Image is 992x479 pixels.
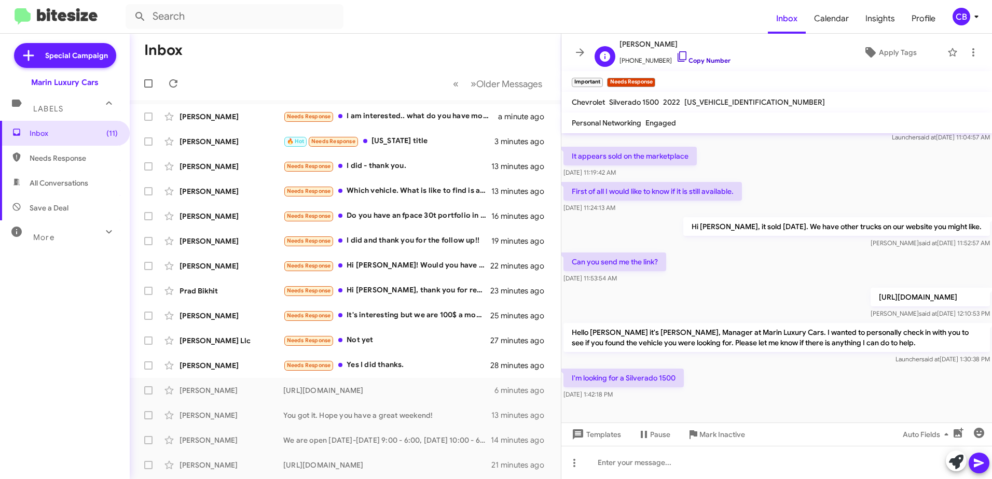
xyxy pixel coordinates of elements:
button: CB [944,8,981,25]
div: 25 minutes ago [490,311,553,321]
div: I did - thank you. [283,160,491,172]
div: I am interested.. what do you have model year and cost? [283,110,498,122]
div: 13 minutes ago [491,410,553,420]
p: Can you send me the link? [563,252,666,271]
a: Calendar [806,4,857,34]
div: [PERSON_NAME] [180,410,283,420]
div: [PERSON_NAME] [180,311,283,321]
span: All Conversations [30,178,88,188]
span: said at [919,309,937,317]
span: Save a Deal [30,203,68,213]
span: [PERSON_NAME] [DATE] 11:52:57 AM [871,239,990,247]
div: 16 minutes ago [491,211,553,221]
span: Needs Response [287,188,331,194]
span: Needs Response [287,287,331,294]
span: [US_VEHICLE_IDENTIFICATION_NUMBER] [684,97,825,107]
small: Important [572,78,603,87]
span: Inbox [30,128,118,138]
span: Needs Response [287,337,331,344]
div: 19 minutes ago [491,236,553,246]
div: [PERSON_NAME] [180,385,283,396]
span: [PERSON_NAME] [619,38,731,50]
span: Silverado 1500 [609,97,659,107]
button: Auto Fields [894,425,961,444]
div: [PERSON_NAME] [180,435,283,445]
span: Needs Response [311,138,355,145]
span: Needs Response [287,312,331,319]
div: [PERSON_NAME] Llc [180,335,283,346]
p: It appears sold on the marketplace [563,147,697,165]
div: [PERSON_NAME] [180,460,283,470]
div: Prad Bikhit [180,286,283,296]
div: Do you have an fpace 30t portfolio in stock? [283,210,491,222]
button: Mark Inactive [679,425,753,444]
div: Hi [PERSON_NAME], thank you for reaching out. I bought a car couple of days back. But I might be ... [283,285,490,297]
div: 13 minutes ago [491,186,553,196]
span: [PHONE_NUMBER] [619,50,731,66]
span: Chevrolet [572,97,605,107]
span: Older Messages [476,78,542,90]
a: Special Campaign [14,43,116,68]
span: » [471,77,476,90]
div: 23 minutes ago [490,286,553,296]
span: (11) [106,128,118,138]
div: 14 minutes ago [491,435,553,445]
span: Pause [650,425,670,444]
span: Personal Networking [572,118,641,128]
span: Needs Response [287,113,331,120]
small: Needs Response [607,78,655,87]
div: 3 minutes ago [494,136,553,147]
div: [PERSON_NAME] [180,261,283,271]
a: Insights [857,4,903,34]
div: 21 minutes ago [491,460,553,470]
span: [DATE] 11:53:54 AM [563,274,617,282]
span: Needs Response [30,153,118,163]
span: Launcher [DATE] 1:30:38 PM [895,355,990,363]
p: Hi [PERSON_NAME], it sold [DATE]. We have other trucks on our website you might like. [683,217,990,236]
span: Mark Inactive [699,425,745,444]
span: [PERSON_NAME] [DATE] 12:10:53 PM [871,309,990,317]
div: [PERSON_NAME] [180,360,283,371]
span: 🔥 Hot [287,138,305,145]
span: More [33,233,54,242]
div: You got it. Hope you have a great weekend! [283,410,491,420]
div: 13 minutes ago [491,161,553,172]
span: said at [918,133,936,141]
div: 6 minutes ago [494,385,553,396]
span: [DATE] 11:24:13 AM [563,204,615,212]
span: Apply Tags [879,43,917,62]
button: Pause [629,425,679,444]
div: [PERSON_NAME] [180,186,283,196]
span: Launcher [DATE] 11:04:57 AM [892,133,990,141]
span: Profile [903,4,944,34]
div: [URL][DOMAIN_NAME] [283,385,494,396]
span: 2022 [663,97,680,107]
span: Needs Response [287,163,331,170]
span: Needs Response [287,362,331,369]
span: « [453,77,459,90]
span: [DATE] 1:42:18 PM [563,390,613,398]
div: Not yet [283,334,490,346]
div: Marin Luxury Cars [31,77,99,88]
div: [PERSON_NAME] [180,211,283,221]
div: Which vehicle. What is like to find is a LR4 with less mikes than mine! Good luck, right? [283,185,491,197]
button: Apply Tags [837,43,942,62]
a: Inbox [768,4,806,34]
div: 22 minutes ago [490,261,553,271]
p: Hello [PERSON_NAME] it's [PERSON_NAME], Manager at Marin Luxury Cars. I wanted to personally chec... [563,323,990,352]
span: Needs Response [287,237,331,244]
span: Engaged [645,118,676,128]
nav: Page navigation example [447,73,548,94]
p: I'm looking for a Silverado 1500 [563,369,684,387]
div: It's interesting but we are 100$ a month off. Better to stay with my nearly new RR if it's more e... [283,309,490,321]
p: [URL][DOMAIN_NAME] [871,288,990,306]
span: said at [921,355,940,363]
span: [DATE] 11:19:42 AM [563,168,616,176]
span: said at [919,239,937,247]
span: Special Campaign [45,50,108,61]
button: Next [464,73,548,94]
div: [URL][DOMAIN_NAME] [283,460,491,470]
